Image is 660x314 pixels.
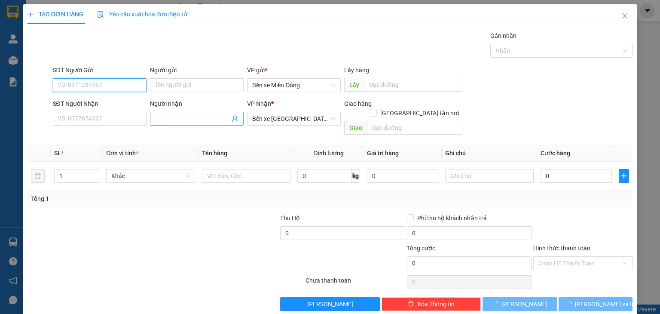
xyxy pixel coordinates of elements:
span: [GEOGRAPHIC_DATA] tận nơi [377,108,462,118]
span: VP Nhận [247,100,271,107]
span: TẠO ĐƠN HÀNG [27,11,83,18]
span: loading [565,301,575,307]
span: Yêu cầu xuất hóa đơn điện tử [97,11,188,18]
span: Định lượng [313,150,344,157]
span: user-add [232,115,238,122]
span: [PERSON_NAME] và In [575,299,635,309]
div: Người nhận [150,99,244,108]
input: Dọc đường [364,78,462,92]
span: kg [351,169,360,183]
span: plus [27,11,34,17]
img: icon [97,11,104,18]
button: Close [613,4,637,28]
div: SĐT Người Nhận [53,99,147,108]
span: close [621,12,628,19]
span: Giá trị hàng [367,150,399,157]
span: Cước hàng [541,150,570,157]
div: Tổng: 1 [31,194,255,203]
div: SĐT Người Gửi [53,65,147,75]
button: delete [31,169,45,183]
span: Khác [111,169,189,182]
input: Dọc đường [367,121,462,135]
button: deleteXóa Thông tin [382,297,481,311]
span: Lấy [344,78,364,92]
span: Bến xe Miền Đông [252,79,336,92]
input: VD: Bàn, Ghế [202,169,290,183]
div: Người gửi [150,65,244,75]
div: Chưa thanh toán [305,276,406,291]
span: Tên hàng [202,150,227,157]
span: plus [619,172,629,179]
span: Giao hàng [344,100,372,107]
span: Giao [344,121,367,135]
span: SL [54,150,61,157]
label: Gán nhãn [490,32,516,39]
span: Phí thu hộ khách nhận trả [414,213,490,223]
span: Tổng cước [407,245,435,252]
input: 0 [367,169,438,183]
button: [PERSON_NAME] [483,297,557,311]
span: delete [408,301,414,308]
span: loading [492,301,501,307]
span: Thu Hộ [280,215,300,222]
span: [PERSON_NAME] [307,299,353,309]
button: [PERSON_NAME] và In [559,297,633,311]
th: Ghi chú [442,145,537,162]
input: Ghi Chú [445,169,534,183]
span: [PERSON_NAME] [501,299,547,309]
span: Đơn vị tính [106,150,138,157]
span: Lấy hàng [344,67,369,74]
div: VP gửi [247,65,341,75]
button: plus [619,169,629,183]
span: Xóa Thông tin [417,299,455,309]
label: Hình thức thanh toán [533,245,590,252]
span: Bến xe Quảng Ngãi [252,112,336,125]
button: [PERSON_NAME] [280,297,379,311]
